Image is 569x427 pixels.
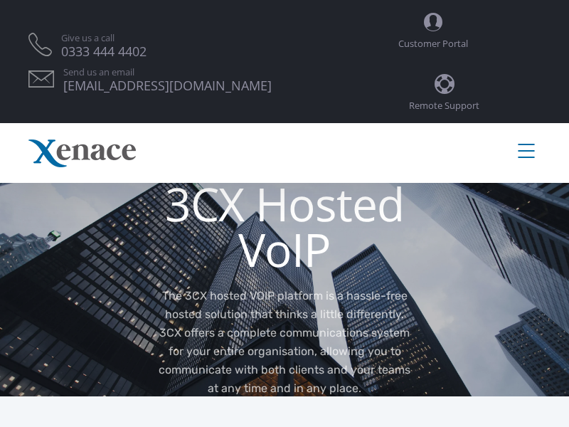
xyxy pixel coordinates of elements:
a: Send us an email [EMAIL_ADDRESS][DOMAIN_NAME] [63,68,272,90]
a: Give us a call 0333 444 4402 [61,33,147,56]
span: Give us a call [61,33,147,43]
h1: 3CX Hosted VoIP [156,181,413,273]
img: Xenace [28,139,136,167]
p: The 3CX hosted VOIP platform is a hassle-free hosted solution that thinks a little differently. 3... [156,287,413,398]
a: Remote Support [409,62,479,124]
span: [EMAIL_ADDRESS][DOMAIN_NAME] [63,81,272,90]
span: Send us an email [63,68,272,77]
span: 0333 444 4402 [61,47,147,56]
